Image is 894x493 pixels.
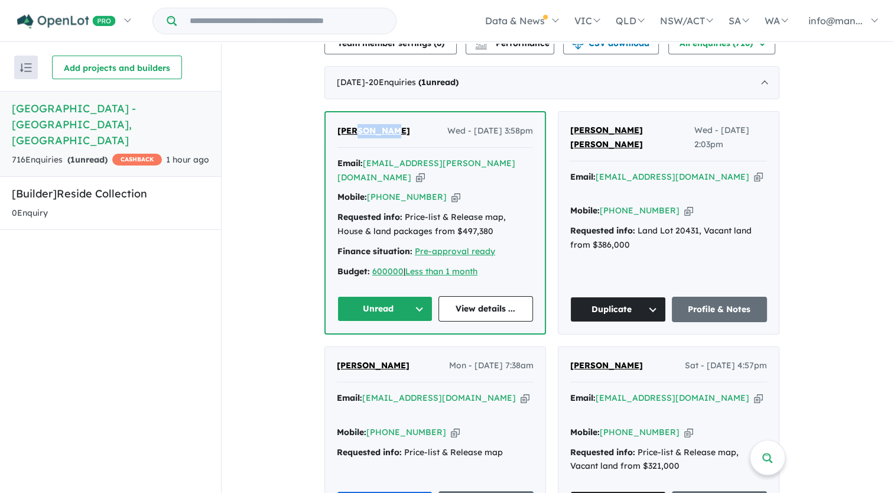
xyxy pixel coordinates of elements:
[337,446,534,460] div: Price-list & Release map
[337,158,363,168] strong: Email:
[596,171,749,182] a: [EMAIL_ADDRESS][DOMAIN_NAME]
[337,212,402,222] strong: Requested info:
[572,38,584,50] img: download icon
[337,360,409,371] span: [PERSON_NAME]
[112,154,162,166] span: CASHBACK
[179,8,394,34] input: Try estate name, suburb, builder or developer
[405,266,477,277] a: Less than 1 month
[20,63,32,72] img: sort.svg
[17,14,116,29] img: Openlot PRO Logo White
[362,393,516,403] a: [EMAIL_ADDRESS][DOMAIN_NAME]
[52,56,182,79] button: Add projects and builders
[372,266,404,277] a: 600000
[570,225,635,236] strong: Requested info:
[337,246,412,257] strong: Finance situation:
[418,77,459,87] strong: ( unread)
[685,359,767,373] span: Sat - [DATE] 4:57pm
[570,124,694,152] a: [PERSON_NAME] [PERSON_NAME]
[451,191,460,203] button: Copy
[570,446,767,474] div: Price-list & Release map, Vacant land from $321,000
[475,42,487,50] img: bar-chart.svg
[570,447,635,458] strong: Requested info:
[570,360,643,371] span: [PERSON_NAME]
[694,124,767,152] span: Wed - [DATE] 2:03pm
[808,15,863,27] span: info@man...
[447,124,533,138] span: Wed - [DATE] 3:58pm
[337,447,402,458] strong: Requested info:
[437,38,441,48] span: 8
[12,186,209,202] h5: [Builder] Reside Collection
[337,393,362,403] strong: Email:
[67,154,108,165] strong: ( unread)
[570,393,596,403] strong: Email:
[570,297,666,322] button: Duplicate
[337,124,410,138] a: [PERSON_NAME]
[12,206,48,220] div: 0 Enquir y
[754,392,763,404] button: Copy
[366,427,446,437] a: [PHONE_NUMBER]
[477,38,550,48] span: Performance
[337,296,433,322] button: Unread
[421,77,426,87] span: 1
[570,171,596,182] strong: Email:
[521,392,529,404] button: Copy
[600,205,680,216] a: [PHONE_NUMBER]
[684,426,693,439] button: Copy
[365,77,459,87] span: - 20 Enquir ies
[416,171,425,184] button: Copy
[596,393,749,403] a: [EMAIL_ADDRESS][DOMAIN_NAME]
[570,359,643,373] a: [PERSON_NAME]
[438,296,534,322] a: View details ...
[337,158,515,183] a: [EMAIL_ADDRESS][PERSON_NAME][DOMAIN_NAME]
[684,205,693,217] button: Copy
[570,224,767,252] div: Land Lot 20431, Vacant land from $386,000
[337,427,366,437] strong: Mobile:
[570,125,643,150] span: [PERSON_NAME] [PERSON_NAME]
[600,427,680,437] a: [PHONE_NUMBER]
[415,246,495,257] a: Pre-approval ready
[337,359,409,373] a: [PERSON_NAME]
[570,205,600,216] strong: Mobile:
[672,297,768,322] a: Profile & Notes
[449,359,534,373] span: Mon - [DATE] 7:38am
[451,426,460,439] button: Copy
[337,266,370,277] strong: Budget:
[570,427,600,437] strong: Mobile:
[337,125,410,136] span: [PERSON_NAME]
[337,265,533,279] div: |
[166,154,209,165] span: 1 hour ago
[12,100,209,148] h5: [GEOGRAPHIC_DATA] - [GEOGRAPHIC_DATA] , [GEOGRAPHIC_DATA]
[324,66,779,99] div: [DATE]
[754,171,763,183] button: Copy
[70,154,75,165] span: 1
[12,153,162,167] div: 716 Enquir ies
[337,210,533,239] div: Price-list & Release map, House & land packages from $497,380
[337,192,367,202] strong: Mobile:
[367,192,447,202] a: [PHONE_NUMBER]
